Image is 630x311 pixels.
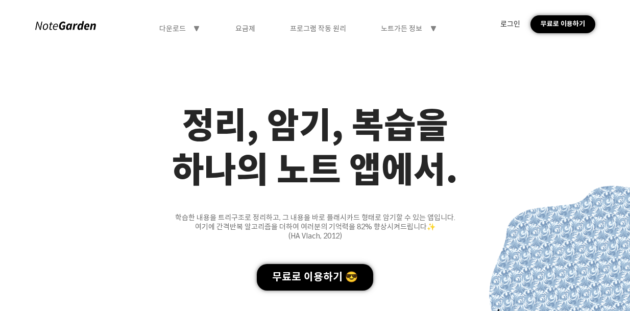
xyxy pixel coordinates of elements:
[159,24,186,33] div: 다운로드
[500,19,520,29] div: 로그인
[381,24,422,33] div: 노트가든 정보
[290,24,346,33] div: 프로그램 작동 원리
[257,264,373,291] div: 무료로 이용하기 😎
[530,15,595,33] div: 무료로 이용하기
[235,24,255,33] div: 요금제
